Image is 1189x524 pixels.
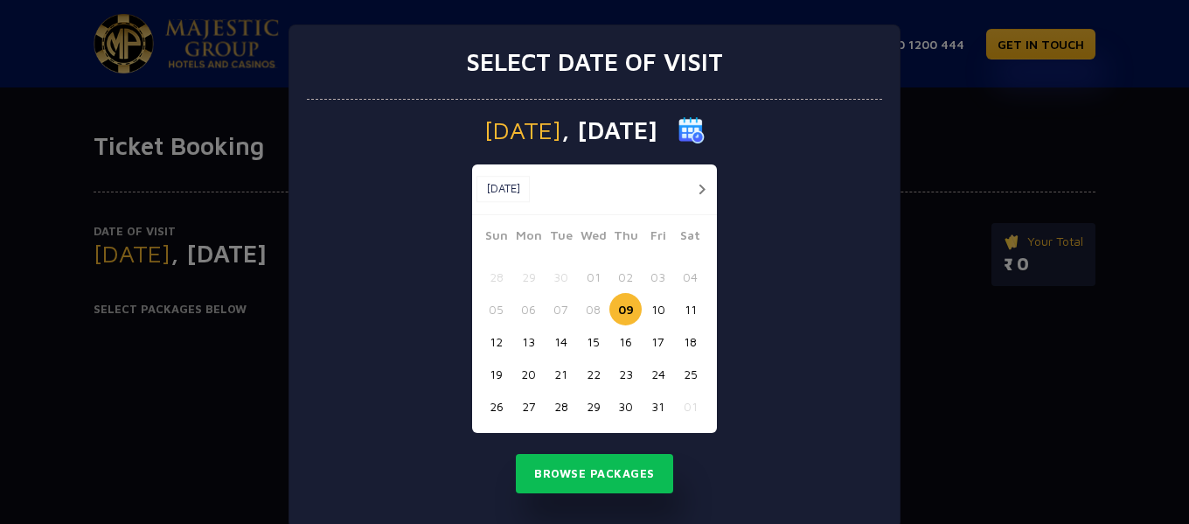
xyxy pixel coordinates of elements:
button: 16 [609,325,642,358]
span: Mon [512,226,545,250]
button: 13 [512,325,545,358]
span: Wed [577,226,609,250]
button: 31 [642,390,674,423]
button: 11 [674,293,706,325]
button: 04 [674,261,706,293]
button: 24 [642,358,674,390]
button: 19 [480,358,512,390]
button: [DATE] [476,176,530,202]
span: Sun [480,226,512,250]
button: 03 [642,261,674,293]
button: 15 [577,325,609,358]
span: , [DATE] [561,118,657,143]
button: 25 [674,358,706,390]
button: 18 [674,325,706,358]
button: 01 [674,390,706,423]
span: [DATE] [484,118,561,143]
button: 01 [577,261,609,293]
button: 30 [609,390,642,423]
button: 17 [642,325,674,358]
span: Fri [642,226,674,250]
button: 02 [609,261,642,293]
button: 09 [609,293,642,325]
button: 06 [512,293,545,325]
button: 05 [480,293,512,325]
button: 29 [577,390,609,423]
h3: Select date of visit [466,47,723,77]
button: 27 [512,390,545,423]
button: 08 [577,293,609,325]
button: 28 [545,390,577,423]
button: Browse Packages [516,454,673,494]
button: 23 [609,358,642,390]
button: 14 [545,325,577,358]
button: 21 [545,358,577,390]
button: 07 [545,293,577,325]
button: 12 [480,325,512,358]
span: Sat [674,226,706,250]
button: 22 [577,358,609,390]
span: Tue [545,226,577,250]
button: 26 [480,390,512,423]
img: calender icon [678,117,705,143]
button: 20 [512,358,545,390]
button: 28 [480,261,512,293]
button: 29 [512,261,545,293]
span: Thu [609,226,642,250]
button: 30 [545,261,577,293]
button: 10 [642,293,674,325]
